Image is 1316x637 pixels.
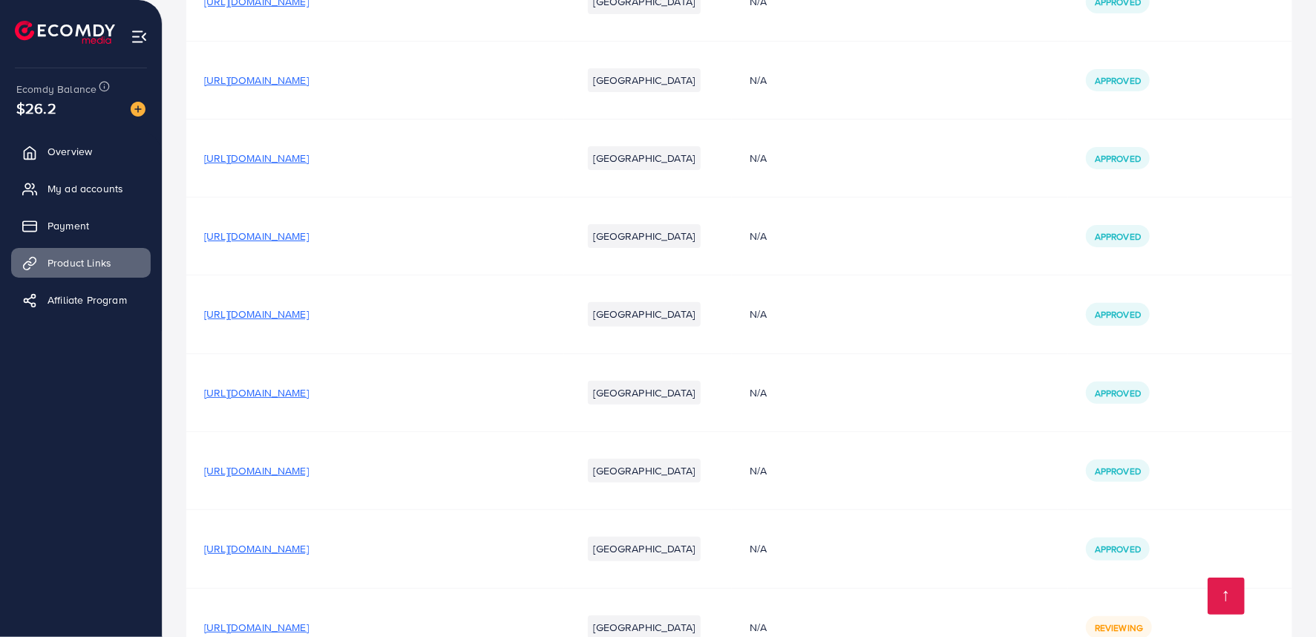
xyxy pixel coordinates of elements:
span: N/A [750,229,767,244]
span: Approved [1095,230,1141,243]
span: N/A [750,541,767,556]
a: Affiliate Program [11,285,151,315]
span: [URL][DOMAIN_NAME] [204,151,309,166]
span: [URL][DOMAIN_NAME] [204,229,309,244]
span: Overview [48,144,92,159]
a: Overview [11,137,151,166]
span: Approved [1095,308,1141,321]
span: N/A [750,385,767,400]
li: [GEOGRAPHIC_DATA] [588,381,701,405]
li: [GEOGRAPHIC_DATA] [588,302,701,326]
img: image [131,102,145,117]
span: N/A [750,620,767,635]
span: Product Links [48,255,111,270]
span: Approved [1095,152,1141,165]
span: Ecomdy Balance [16,82,96,97]
span: Payment [48,218,89,233]
a: My ad accounts [11,174,151,203]
span: N/A [750,73,767,88]
li: [GEOGRAPHIC_DATA] [588,68,701,92]
span: Approved [1095,74,1141,87]
span: Approved [1095,465,1141,477]
img: logo [15,21,115,44]
span: Affiliate Program [48,293,127,307]
span: [URL][DOMAIN_NAME] [204,385,309,400]
span: [URL][DOMAIN_NAME] [204,73,309,88]
iframe: Chat [1253,570,1305,626]
span: [URL][DOMAIN_NAME] [204,541,309,556]
span: Approved [1095,543,1141,555]
li: [GEOGRAPHIC_DATA] [588,537,701,561]
img: menu [131,28,148,45]
span: [URL][DOMAIN_NAME] [204,307,309,321]
span: N/A [750,463,767,478]
span: My ad accounts [48,181,123,196]
span: [URL][DOMAIN_NAME] [204,463,309,478]
span: N/A [750,307,767,321]
a: Payment [11,211,151,241]
span: Reviewing [1095,621,1143,634]
span: N/A [750,151,767,166]
li: [GEOGRAPHIC_DATA] [588,224,701,248]
span: [URL][DOMAIN_NAME] [204,620,309,635]
li: [GEOGRAPHIC_DATA] [588,459,701,483]
span: $26.2 [16,97,56,119]
span: Approved [1095,387,1141,399]
li: [GEOGRAPHIC_DATA] [588,146,701,170]
a: Product Links [11,248,151,278]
